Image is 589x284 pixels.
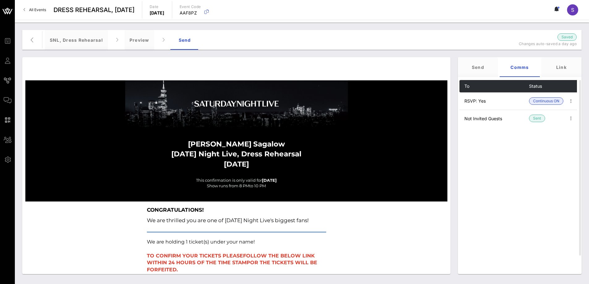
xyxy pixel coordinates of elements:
span: Not Invited Guests [464,116,502,121]
p: We are holding 1 ticket(s) under your name! [147,239,326,245]
th: To [459,80,529,92]
span: This confirmation is only valid for [196,178,262,183]
span: TO CONFIRM YOUR TICKETS PLEASE OR THE TICKETS WILL BE FORFEITED [147,253,317,273]
span: Status [529,83,542,89]
div: Send [458,57,498,77]
a: All Events [20,5,50,15]
p: AAF8PZ [180,10,201,16]
th: Status [529,80,563,92]
span: S [571,7,574,13]
span: Sent [533,115,541,122]
strong: Sagalow [DATE] Night Live, Dress Rehearsal [DATE] [171,140,301,168]
strong: [DATE] [262,178,277,183]
div: SNL, Dress Rehearsal [45,30,108,50]
div: Link [541,57,582,77]
p: Date [150,4,164,10]
span: All Events [29,7,46,12]
p: Event Code [180,4,201,10]
strong: [PERSON_NAME] [188,140,251,148]
span: Continuous ON [533,98,559,104]
p: We are thrilled you are one of [DATE] Night Live's biggest fans! [147,215,326,226]
span: to 10 PM [249,183,266,188]
span: . [177,267,178,273]
p: [DATE] [150,10,164,16]
span: Saved [561,34,573,40]
span: FOLLOW THE BELOW LINK WITHIN 24 HOURS OF THE TIME STAMP [147,253,315,265]
strong: CONGRATULATIONS! [147,207,204,213]
div: S [567,4,578,15]
span: Show runs from 8 PM [207,183,249,188]
p: Changes auto-saved a day ago [499,41,577,47]
span: To [464,83,469,89]
div: Comms [500,57,540,77]
span: DRESS REHEARSAL, [DATE] [53,5,134,15]
div: Preview [125,30,154,50]
div: Send [171,30,199,50]
span: RSVP: Yes [464,98,486,104]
